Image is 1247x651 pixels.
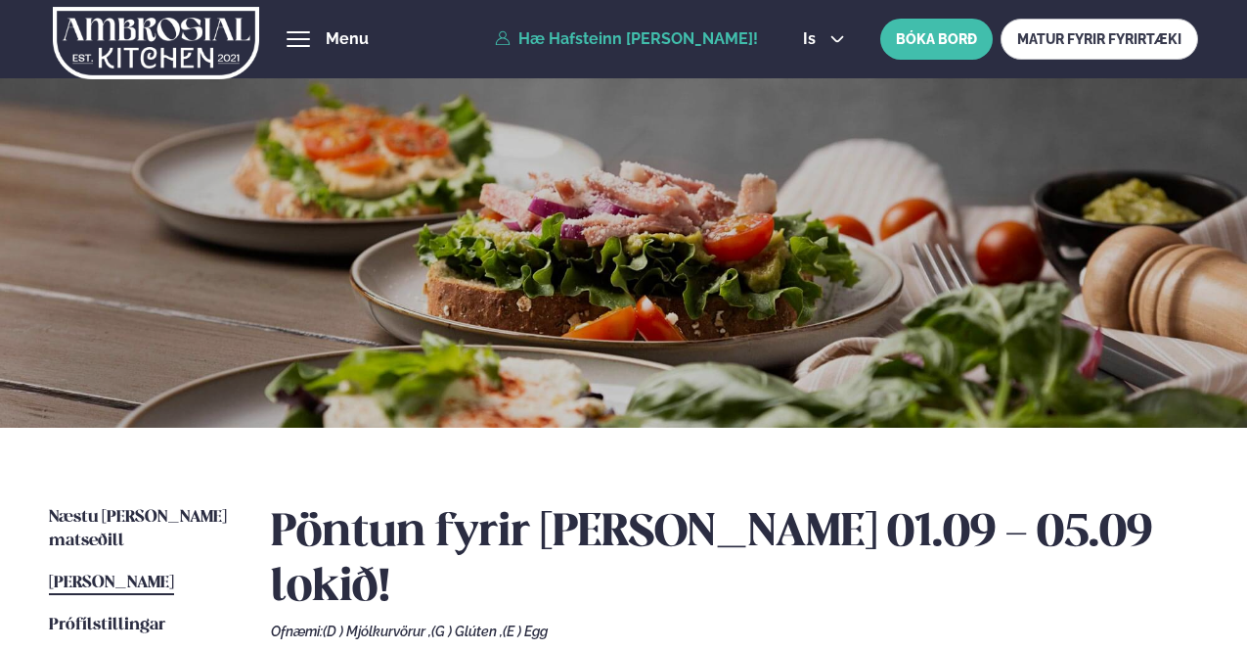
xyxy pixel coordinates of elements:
[787,31,861,47] button: is
[287,27,310,51] button: hamburger
[49,506,232,553] a: Næstu [PERSON_NAME] matseðill
[503,624,548,639] span: (E ) Egg
[49,614,165,637] a: Prófílstillingar
[431,624,503,639] span: (G ) Glúten ,
[495,30,758,48] a: Hæ Hafsteinn [PERSON_NAME]!
[880,19,993,60] button: BÓKA BORÐ
[49,509,227,549] span: Næstu [PERSON_NAME] matseðill
[271,624,1198,639] div: Ofnæmi:
[323,624,431,639] span: (D ) Mjólkurvörur ,
[49,575,174,591] span: [PERSON_NAME]
[49,572,174,595] a: [PERSON_NAME]
[271,506,1198,616] h2: Pöntun fyrir [PERSON_NAME] 01.09 - 05.09 lokið!
[803,31,822,47] span: is
[49,617,165,633] span: Prófílstillingar
[1001,19,1198,60] a: MATUR FYRIR FYRIRTÆKI
[53,3,259,83] img: logo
